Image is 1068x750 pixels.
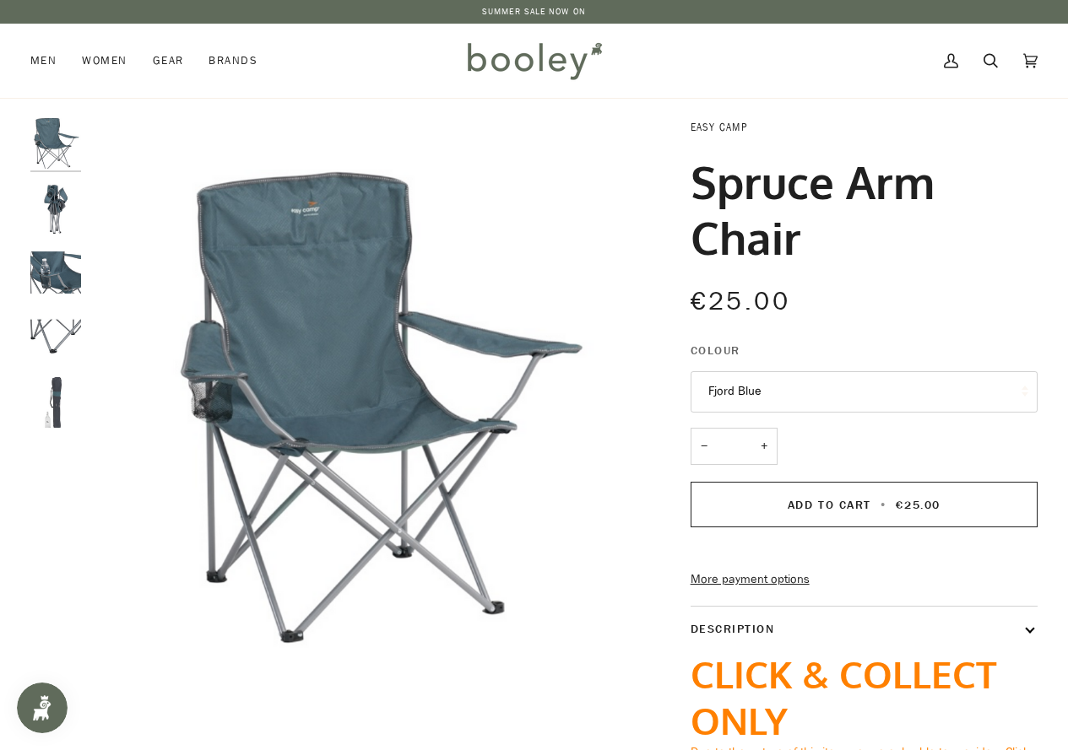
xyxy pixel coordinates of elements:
[691,428,778,466] input: Quantity
[691,120,747,134] a: Easy Camp
[896,497,940,513] span: €25.00
[140,24,197,98] a: Gear
[691,284,790,319] span: €25.00
[30,247,81,298] img: Easy Camp Spruce Arm Chair Fjord Blue - Booley Galway
[691,428,718,466] button: −
[876,497,892,513] span: •
[691,570,1038,589] a: More payment options
[153,52,184,69] span: Gear
[17,683,68,733] iframe: Button to open loyalty program pop-up
[30,312,81,363] img: Easy Camp Spruce Arm Chair Fjord Blue - Booley Galway
[691,371,1038,413] button: Fjord Blue
[691,154,1025,265] h1: Spruce Arm Chair
[691,607,1038,651] button: Description
[89,118,660,688] img: Easy Camp Spruce Arm Chair Fjord Blue - Booley Galway
[30,24,69,98] a: Men
[751,428,778,466] button: +
[482,5,586,18] a: SUMMER SALE NOW ON
[460,36,608,85] img: Booley
[30,52,57,69] span: Men
[30,377,81,428] img: Easy Camp Spruce Arm Chair Fjord Blue - Booley Galway
[788,497,871,513] span: Add to Cart
[30,183,81,234] img: Easy Camp Spruce Arm Chair Fjord Blue - Booley Galway
[196,24,270,98] a: Brands
[69,24,139,98] a: Women
[691,482,1038,527] button: Add to Cart • €25.00
[209,52,258,69] span: Brands
[30,118,81,169] img: Easy Camp Spruce Arm Chair Fjord Blue - Booley Galway
[691,342,740,359] span: Colour
[82,52,127,69] span: Women
[691,650,997,743] span: CLICK & COLLECT ONLY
